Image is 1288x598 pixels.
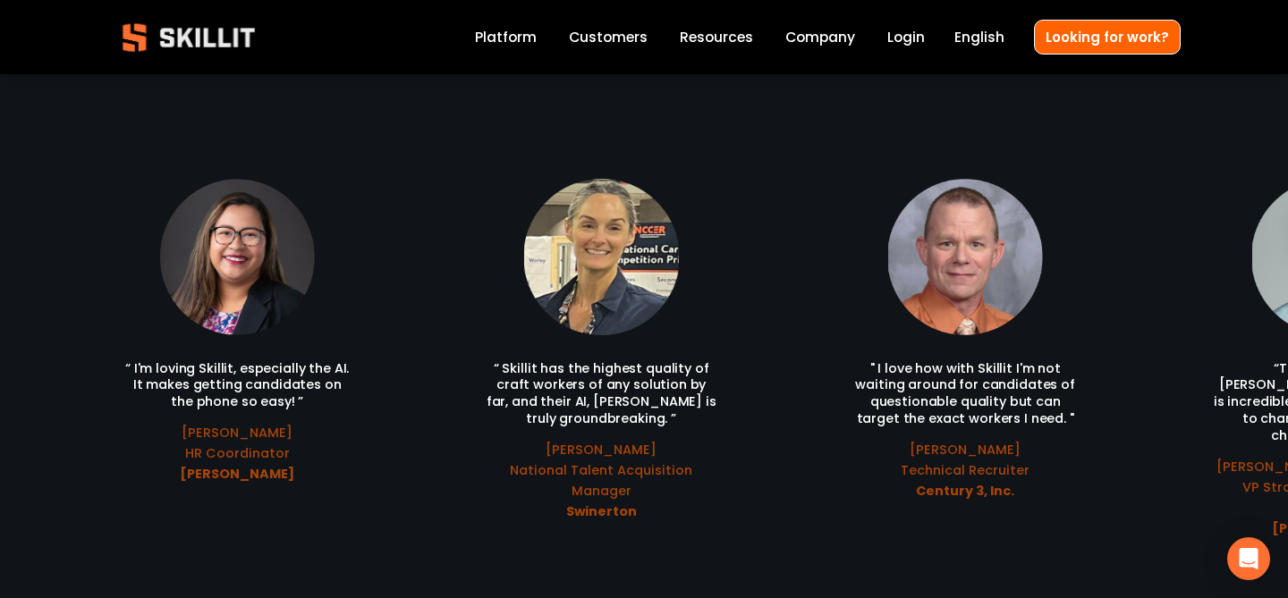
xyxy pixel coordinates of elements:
img: Skillit [107,11,270,64]
a: folder dropdown [680,25,753,49]
a: Customers [569,25,648,49]
span: Resources [680,27,753,47]
a: Looking for work? [1034,20,1181,55]
a: Company [785,25,855,49]
span: English [954,27,1004,47]
div: Open Intercom Messenger [1227,537,1270,580]
div: language picker [954,25,1004,49]
a: Platform [475,25,537,49]
a: Login [887,25,925,49]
